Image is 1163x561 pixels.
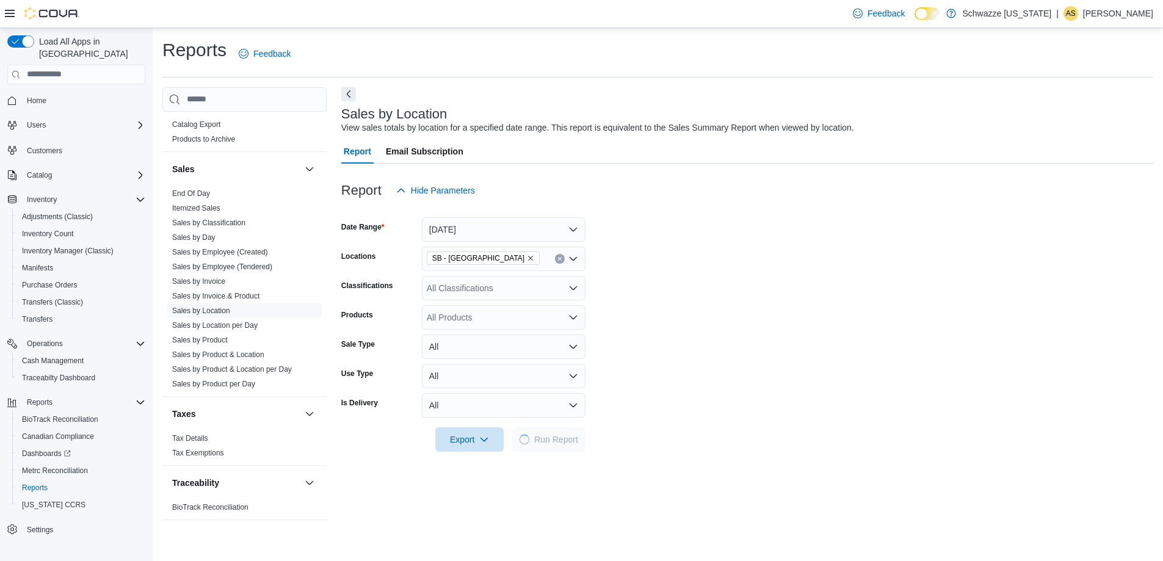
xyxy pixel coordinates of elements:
span: Inventory Manager (Classic) [17,244,145,258]
span: BioTrack Reconciliation [22,414,98,424]
span: Inventory [27,195,57,204]
span: Cash Management [17,353,145,368]
span: Tax Exemptions [172,448,224,458]
span: Hide Parameters [411,184,475,197]
a: End Of Day [172,189,210,198]
p: [PERSON_NAME] [1083,6,1153,21]
span: Load All Apps in [GEOGRAPHIC_DATA] [34,35,145,60]
a: Customers [22,143,67,158]
span: [US_STATE] CCRS [22,500,85,510]
a: Purchase Orders [17,278,82,292]
a: Home [22,93,51,108]
a: Inventory Count [17,226,79,241]
a: Canadian Compliance [17,429,99,444]
a: Catalog Export [172,120,220,129]
div: View sales totals by location for a specified date range. This report is equivalent to the Sales ... [341,121,854,134]
a: Sales by Classification [172,219,245,227]
span: Sales by Classification [172,218,245,228]
a: Sales by Product [172,336,228,344]
a: Manifests [17,261,58,275]
span: Transfers [22,314,53,324]
button: LoadingRun Report [512,427,585,452]
a: Tax Exemptions [172,449,224,457]
span: Traceabilty Dashboard [22,373,95,383]
button: Inventory Count [12,225,150,242]
span: Sales by Product per Day [172,379,255,389]
span: Products to Archive [172,134,235,144]
a: Itemized Sales [172,204,220,212]
button: [US_STATE] CCRS [12,496,150,513]
a: Tax Details [172,434,208,443]
span: Purchase Orders [22,280,78,290]
span: Feedback [868,7,905,20]
button: Traceability [302,476,317,490]
button: Taxes [172,408,300,420]
span: Customers [27,146,62,156]
label: Use Type [341,369,373,378]
h1: Reports [162,38,226,62]
span: Settings [22,522,145,537]
button: Traceability [172,477,300,489]
span: Sales by Employee (Created) [172,247,268,257]
span: Adjustments (Classic) [17,209,145,224]
button: Manifests [12,259,150,277]
span: Sales by Product & Location [172,350,264,360]
button: Canadian Compliance [12,428,150,445]
a: Dashboards [17,446,76,461]
a: Reports [17,480,53,495]
button: Operations [2,335,150,352]
p: | [1056,6,1059,21]
span: Users [27,120,46,130]
button: Catalog [22,168,57,183]
input: Dark Mode [915,7,940,20]
button: Home [2,92,150,109]
label: Classifications [341,281,393,291]
a: Sales by Employee (Tendered) [172,262,272,271]
a: Sales by Invoice & Product [172,292,259,300]
span: Sales by Invoice & Product [172,291,259,301]
button: Open list of options [568,254,578,264]
a: Sales by Employee (Created) [172,248,268,256]
button: [DATE] [422,217,585,242]
span: Operations [22,336,145,351]
a: Sales by Invoice [172,277,225,286]
button: Users [2,117,150,134]
span: Reports [22,483,48,493]
label: Locations [341,252,376,261]
button: Sales [302,162,317,176]
span: Transfers (Classic) [22,297,83,307]
a: Sales by Day [172,233,216,242]
a: Transfers (Classic) [17,295,88,309]
span: AS [1066,6,1076,21]
span: Home [27,96,46,106]
span: Canadian Compliance [17,429,145,444]
button: Purchase Orders [12,277,150,294]
span: Traceabilty Dashboard [17,371,145,385]
button: Next [341,87,356,101]
span: Reports [22,395,145,410]
span: Catalog [27,170,52,180]
h3: Sales by Location [341,107,447,121]
a: Adjustments (Classic) [17,209,98,224]
span: Sales by Location per Day [172,320,258,330]
span: Purchase Orders [17,278,145,292]
span: Loading [519,434,531,446]
a: Feedback [234,42,295,66]
a: Sales by Product & Location [172,350,264,359]
span: Sales by Product & Location per Day [172,364,292,374]
a: Settings [22,523,58,537]
button: Open list of options [568,313,578,322]
span: Transfers (Classic) [17,295,145,309]
span: Transfers [17,312,145,327]
span: Washington CCRS [17,498,145,512]
button: All [422,335,585,359]
button: Reports [22,395,57,410]
button: Taxes [302,407,317,421]
a: Cash Management [17,353,89,368]
button: Remove SB - Commerce City from selection in this group [527,255,534,262]
span: Metrc Reconciliation [22,466,88,476]
button: BioTrack Reconciliation [12,411,150,428]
